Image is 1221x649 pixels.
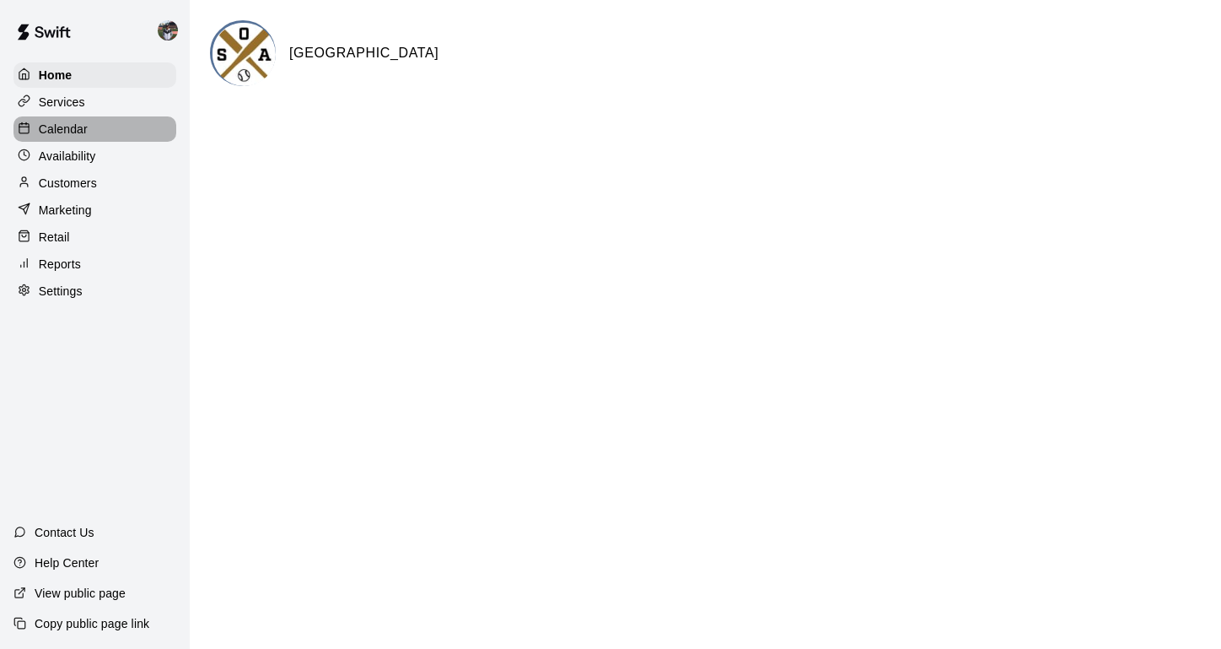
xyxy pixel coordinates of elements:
[13,62,176,88] a: Home
[39,256,81,273] p: Reports
[158,20,178,41] img: Reece Blay
[13,170,176,196] a: Customers
[39,67,73,84] p: Home
[39,229,70,246] p: Retail
[39,121,88,138] p: Calendar
[13,143,176,169] a: Availability
[39,148,96,165] p: Availability
[39,202,92,219] p: Marketing
[212,23,276,86] img: Old School Academy logo
[35,615,149,632] p: Copy public page link
[13,116,176,142] a: Calendar
[154,14,190,47] div: Reece Blay
[13,251,176,277] a: Reports
[13,197,176,223] a: Marketing
[39,94,85,111] p: Services
[13,224,176,250] a: Retail
[35,524,94,541] p: Contact Us
[13,279,176,304] a: Settings
[39,283,83,300] p: Settings
[39,175,97,192] p: Customers
[289,42,438,64] h6: [GEOGRAPHIC_DATA]
[35,554,99,571] p: Help Center
[13,89,176,115] a: Services
[35,585,126,602] p: View public page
